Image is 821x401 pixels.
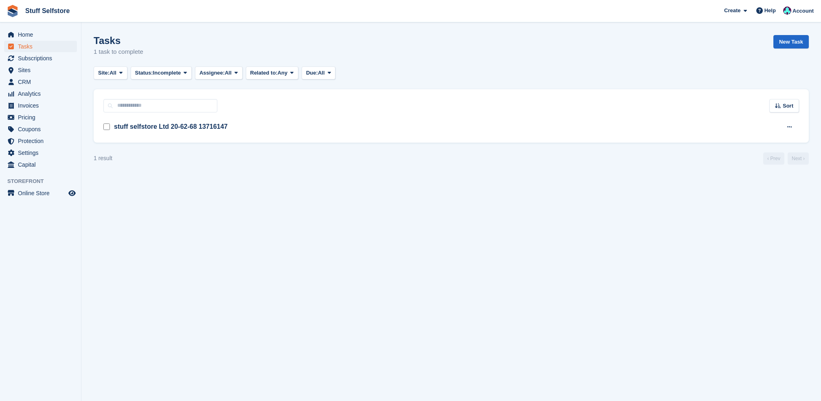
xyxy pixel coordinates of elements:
[18,76,67,88] span: CRM
[278,69,288,77] span: Any
[131,66,192,80] button: Status: Incomplete
[4,123,77,135] a: menu
[302,66,335,80] button: Due: All
[724,7,740,15] span: Create
[114,123,228,130] a: stuff selfstore Ltd 20-62-68 13716147
[7,177,81,185] span: Storefront
[4,100,77,111] a: menu
[98,69,109,77] span: Site:
[18,187,67,199] span: Online Store
[18,159,67,170] span: Capital
[764,7,776,15] span: Help
[18,123,67,135] span: Coupons
[4,187,77,199] a: menu
[250,69,278,77] span: Related to:
[199,69,225,77] span: Assignee:
[94,35,143,46] h1: Tasks
[18,29,67,40] span: Home
[4,29,77,40] a: menu
[246,66,298,80] button: Related to: Any
[4,112,77,123] a: menu
[4,64,77,76] a: menu
[4,135,77,147] a: menu
[18,135,67,147] span: Protection
[18,41,67,52] span: Tasks
[7,5,19,17] img: stora-icon-8386f47178a22dfd0bd8f6a31ec36ba5ce8667c1dd55bd0f319d3a0aa187defe.svg
[153,69,181,77] span: Incomplete
[18,147,67,159] span: Settings
[94,154,112,163] div: 1 result
[4,53,77,64] a: menu
[94,66,127,80] button: Site: All
[18,88,67,99] span: Analytics
[225,69,232,77] span: All
[4,159,77,170] a: menu
[195,66,243,80] button: Assignee: All
[4,147,77,159] a: menu
[306,69,318,77] span: Due:
[109,69,116,77] span: All
[783,7,791,15] img: Simon Gardner
[4,88,77,99] a: menu
[18,112,67,123] span: Pricing
[94,47,143,57] p: 1 task to complete
[67,188,77,198] a: Preview store
[793,7,814,15] span: Account
[4,76,77,88] a: menu
[18,64,67,76] span: Sites
[783,102,793,110] span: Sort
[18,53,67,64] span: Subscriptions
[318,69,325,77] span: All
[135,69,153,77] span: Status:
[22,4,73,18] a: Stuff Selfstore
[762,152,810,165] nav: Page
[773,35,809,48] a: New Task
[788,152,809,165] a: Next
[4,41,77,52] a: menu
[763,152,784,165] a: Previous
[18,100,67,111] span: Invoices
